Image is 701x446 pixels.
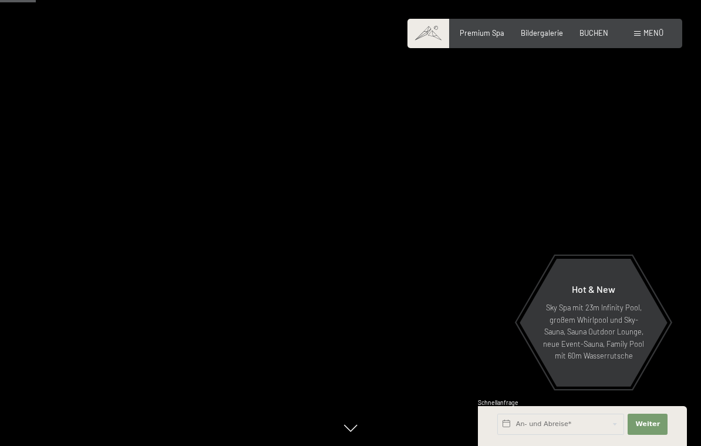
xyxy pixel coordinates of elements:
p: Sky Spa mit 23m Infinity Pool, großem Whirlpool und Sky-Sauna, Sauna Outdoor Lounge, neue Event-S... [542,302,645,361]
a: Hot & New Sky Spa mit 23m Infinity Pool, großem Whirlpool und Sky-Sauna, Sauna Outdoor Lounge, ne... [519,258,668,387]
span: Schnellanfrage [478,399,518,406]
span: Hot & New [572,283,615,295]
span: Weiter [635,420,660,429]
span: Menü [643,28,663,38]
a: Premium Spa [460,28,504,38]
a: Bildergalerie [521,28,563,38]
button: Weiter [628,414,668,435]
a: BUCHEN [579,28,608,38]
